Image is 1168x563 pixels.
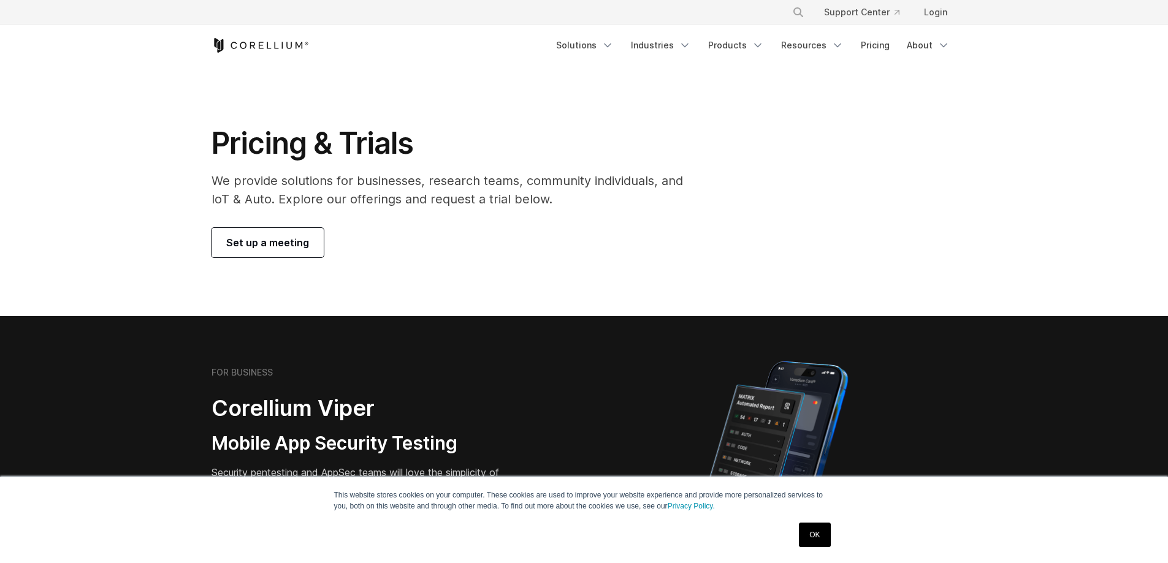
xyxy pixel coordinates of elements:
a: Resources [774,34,851,56]
p: We provide solutions for businesses, research teams, community individuals, and IoT & Auto. Explo... [212,172,700,208]
a: Corellium Home [212,38,309,53]
a: Pricing [853,34,897,56]
h3: Mobile App Security Testing [212,432,525,455]
div: Navigation Menu [777,1,957,23]
a: Privacy Policy. [668,502,715,510]
a: Login [914,1,957,23]
button: Search [787,1,809,23]
h1: Pricing & Trials [212,125,700,162]
div: Navigation Menu [549,34,957,56]
h6: FOR BUSINESS [212,367,273,378]
h2: Corellium Viper [212,395,525,422]
a: Products [701,34,771,56]
a: Set up a meeting [212,228,324,257]
a: Industries [624,34,698,56]
a: Solutions [549,34,621,56]
span: Set up a meeting [226,235,309,250]
p: Security pentesting and AppSec teams will love the simplicity of automated report generation comb... [212,465,525,509]
a: OK [799,523,830,547]
a: About [899,34,957,56]
p: This website stores cookies on your computer. These cookies are used to improve your website expe... [334,489,834,512]
a: Support Center [814,1,909,23]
